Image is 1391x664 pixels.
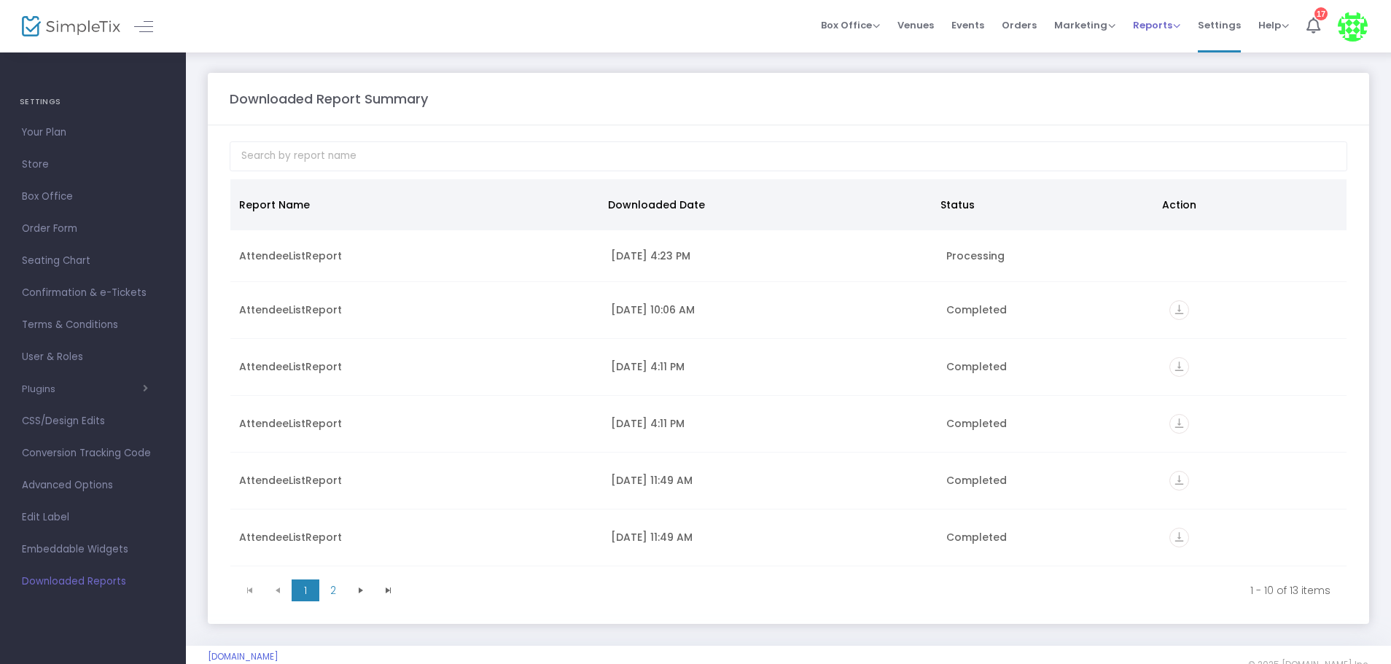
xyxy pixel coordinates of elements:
div: AttendeeListReport [239,359,593,374]
div: https://go.SimpleTix.com/vss8c [1169,300,1338,320]
span: Advanced Options [22,476,164,495]
span: Order Form [22,219,164,238]
a: vertical_align_bottom [1169,532,1189,547]
div: 7/24/2025 11:49 AM [611,530,928,544]
span: Reports [1133,18,1180,32]
span: User & Roles [22,348,164,367]
span: Go to the last page [375,579,402,601]
kendo-pager-info: 1 - 10 of 13 items [413,583,1330,598]
span: Downloaded Reports [22,572,164,591]
span: Go to the next page [355,585,367,596]
div: AttendeeListReport [239,249,593,263]
a: vertical_align_bottom [1169,418,1189,433]
span: Edit Label [22,508,164,527]
span: Box Office [821,18,880,32]
div: Completed [946,359,1152,374]
input: Search by report name [230,141,1347,171]
span: Page 2 [319,579,347,601]
span: Go to the last page [383,585,394,596]
h4: SETTINGS [20,87,166,117]
div: 9/22/2025 4:23 PM [611,249,928,263]
span: Marketing [1054,18,1115,32]
div: Completed [946,473,1152,488]
span: Terms & Conditions [22,316,164,335]
div: 8/7/2025 4:11 PM [611,359,928,374]
span: Embeddable Widgets [22,540,164,559]
span: Events [951,7,984,44]
div: AttendeeListReport [239,473,593,488]
div: Data table [230,179,1347,573]
div: Completed [946,530,1152,544]
span: Orders [1002,7,1037,44]
span: Conversion Tracking Code [22,444,164,463]
span: Settings [1198,7,1241,44]
span: Your Plan [22,123,164,142]
th: Action [1153,179,1338,230]
div: 9/5/2025 10:06 AM [611,302,928,317]
div: AttendeeListReport [239,530,593,544]
div: https://go.SimpleTix.com/cf1rq [1169,471,1338,491]
th: Downloaded Date [599,179,932,230]
span: CSS/Design Edits [22,412,164,431]
div: AttendeeListReport [239,416,593,431]
a: vertical_align_bottom [1169,475,1189,490]
span: Box Office [22,187,164,206]
span: Go to the next page [347,579,375,601]
i: vertical_align_bottom [1169,528,1189,547]
a: vertical_align_bottom [1169,362,1189,376]
i: vertical_align_bottom [1169,300,1189,320]
div: Completed [946,416,1152,431]
i: vertical_align_bottom [1169,357,1189,377]
button: Plugins [22,383,148,395]
i: vertical_align_bottom [1169,414,1189,434]
div: https://go.SimpleTix.com/b5xb6 [1169,528,1338,547]
div: https://go.SimpleTix.com/xk5oe [1169,357,1338,377]
div: Completed [946,302,1152,317]
span: Seating Chart [22,251,164,270]
div: Processing [946,249,1152,263]
span: Help [1258,18,1289,32]
span: Confirmation & e-Tickets [22,284,164,302]
span: Store [22,155,164,174]
a: [DOMAIN_NAME] [208,651,278,663]
div: 17 [1314,7,1328,20]
th: Report Name [230,179,599,230]
span: Page 1 [292,579,319,601]
span: Venues [897,7,934,44]
a: vertical_align_bottom [1169,305,1189,319]
div: https://go.SimpleTix.com/llqzi [1169,414,1338,434]
m-panel-title: Downloaded Report Summary [230,89,428,109]
div: 8/7/2025 4:11 PM [611,416,928,431]
i: vertical_align_bottom [1169,471,1189,491]
div: 7/24/2025 11:49 AM [611,473,928,488]
div: AttendeeListReport [239,302,593,317]
th: Status [932,179,1153,230]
